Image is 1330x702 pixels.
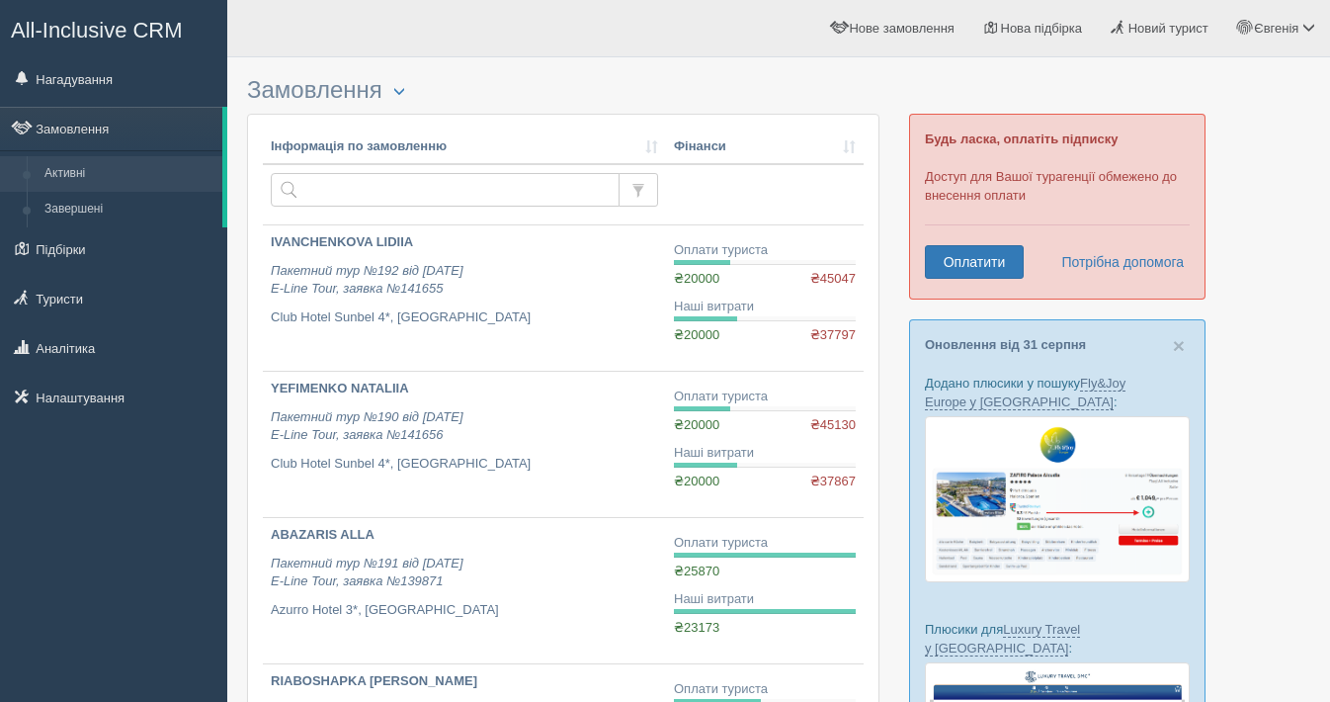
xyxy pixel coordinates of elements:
[271,381,409,395] b: YEFIMENKO NATALIIA
[271,263,463,297] i: Пакетний тур №192 від [DATE] E-Line Tour, заявка №141655
[674,534,856,553] div: Оплати туриста
[925,376,1125,410] a: Fly&Joy Europe у [GEOGRAPHIC_DATA]
[271,673,477,688] b: RIABOSHAPKA [PERSON_NAME]
[247,77,879,104] h3: Замовлення
[1001,21,1083,36] span: Нова підбірка
[1,1,226,55] a: All-Inclusive CRM
[271,409,463,443] i: Пакетний тур №190 від [DATE] E-Line Tour, заявка №141656
[271,308,658,327] p: Club Hotel Sunbel 4*, [GEOGRAPHIC_DATA]
[271,556,463,589] i: Пакетний тур №191 від [DATE] E-Line Tour, заявка №139871
[674,474,719,488] span: ₴20000
[810,473,856,491] span: ₴37867
[674,271,719,286] span: ₴20000
[36,156,222,192] a: Активні
[674,680,856,699] div: Оплати туриста
[11,18,183,43] span: All-Inclusive CRM
[810,270,856,289] span: ₴45047
[1048,245,1185,279] a: Потрібна допомога
[271,601,658,620] p: Azurro Hotel 3*, [GEOGRAPHIC_DATA]
[674,298,856,316] div: Наші витрати
[674,388,856,406] div: Оплати туриста
[674,417,719,432] span: ₴20000
[263,225,666,371] a: IVANCHENKOVA LIDIIA Пакетний тур №192 від [DATE]E-Line Tour, заявка №141655 Club Hotel Sunbel 4*,...
[1173,335,1185,356] button: Close
[1254,21,1298,36] span: Євгенія
[271,173,620,207] input: Пошук за номером замовлення, ПІБ або паспортом туриста
[925,622,1080,657] a: Luxury Travel у [GEOGRAPHIC_DATA]
[271,527,374,542] b: ABAZARIS ALLA
[271,234,413,249] b: IVANCHENKOVA LIDIIA
[925,132,1118,146] b: Будь ласка, оплатіть підписку
[674,241,856,260] div: Оплати туриста
[674,327,719,342] span: ₴20000
[674,137,856,156] a: Фінанси
[263,372,666,517] a: YEFIMENKO NATALIIA Пакетний тур №190 від [DATE]E-Line Tour, заявка №141656 Club Hotel Sunbel 4*, ...
[1173,334,1185,357] span: ×
[849,21,954,36] span: Нове замовлення
[263,518,666,663] a: ABAZARIS ALLA Пакетний тур №191 від [DATE]E-Line Tour, заявка №139871 Azurro Hotel 3*, [GEOGRAPHI...
[925,620,1190,658] p: Плюсики для :
[925,337,1086,352] a: Оновлення від 31 серпня
[674,564,719,578] span: ₴25870
[674,620,719,635] span: ₴23173
[925,416,1190,582] img: fly-joy-de-proposal-crm-for-travel-agency.png
[810,416,856,435] span: ₴45130
[36,192,222,227] a: Завершені
[1128,21,1208,36] span: Новий турист
[909,114,1205,300] div: Доступ для Вашої турагенції обмежено до внесення оплати
[925,374,1190,411] p: Додано плюсики у пошуку :
[271,137,658,156] a: Інформація по замовленню
[674,590,856,609] div: Наші витрати
[271,455,658,474] p: Club Hotel Sunbel 4*, [GEOGRAPHIC_DATA]
[810,326,856,345] span: ₴37797
[925,245,1024,279] a: Оплатити
[674,444,856,463] div: Наші витрати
